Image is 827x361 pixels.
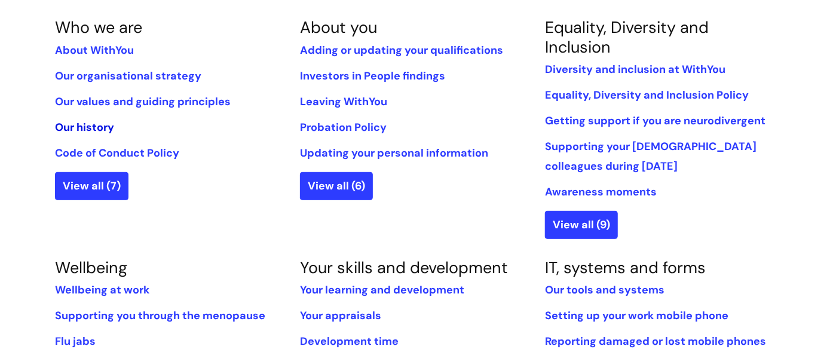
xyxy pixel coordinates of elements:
a: Flu jabs [55,334,96,348]
a: Awareness moments [545,185,657,199]
a: View all (9) [545,211,618,238]
a: About WithYou [55,43,134,57]
a: Setting up your work mobile phone [545,308,728,323]
a: Equality, Diversity and Inclusion [545,17,709,57]
a: Supporting your [DEMOGRAPHIC_DATA] colleagues during [DATE] [545,139,756,173]
a: View all (7) [55,172,128,200]
a: Reporting damaged or lost mobile phones [545,334,766,348]
a: Wellbeing at work [55,283,149,297]
a: Wellbeing [55,257,127,278]
a: Development time [300,334,399,348]
a: Your appraisals [300,308,381,323]
a: IT, systems and forms [545,257,706,278]
a: Getting support if you are neurodivergent [545,114,765,128]
a: Updating your personal information [300,146,488,160]
a: Leaving WithYou [300,94,387,109]
a: Your skills and development [300,257,508,278]
a: Investors in People findings [300,69,445,83]
a: About you [300,17,377,38]
a: View all (6) [300,172,373,200]
a: Adding or updating your qualifications [300,43,503,57]
a: Code of Conduct Policy [55,146,179,160]
a: Diversity and inclusion at WithYou [545,62,725,77]
a: Who we are [55,17,142,38]
a: Equality, Diversity and Inclusion Policy [545,88,749,102]
a: Our history [55,120,114,134]
a: Our tools and systems [545,283,664,297]
a: Supporting you through the menopause [55,308,265,323]
a: Probation Policy [300,120,387,134]
a: Our organisational strategy [55,69,201,83]
a: Our values and guiding principles [55,94,231,109]
a: Your learning and development [300,283,464,297]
